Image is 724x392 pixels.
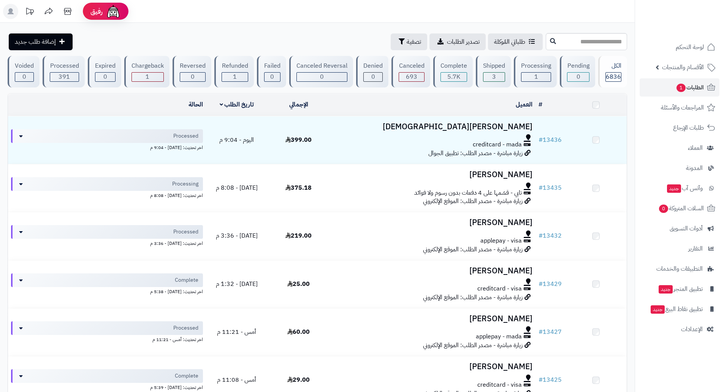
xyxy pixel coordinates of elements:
[296,62,347,70] div: Canceled Reversal
[447,37,480,46] span: تصدير الطلبات
[175,372,198,380] span: Complete
[11,335,203,343] div: اخر تحديث: أمس - 11:21 م
[558,56,596,87] a: Pending 0
[658,203,704,214] span: السلات المتروكة
[640,240,719,258] a: التقارير
[390,56,431,87] a: Canceled 693
[605,62,621,70] div: الكل
[391,33,427,50] button: تصفية
[539,100,542,109] a: #
[297,73,347,81] div: 0
[539,231,543,240] span: #
[476,332,522,341] span: applepay - mada
[686,163,703,173] span: المدونة
[320,72,324,81] span: 0
[640,38,719,56] a: لوحة التحكم
[333,362,532,371] h3: [PERSON_NAME]
[15,62,34,70] div: Voided
[597,56,629,87] a: الكل6836
[220,100,254,109] a: تاريخ الطلب
[213,56,255,87] a: Refunded 1
[688,143,703,153] span: العملاء
[106,4,121,19] img: ai-face.png
[219,135,254,144] span: اليوم - 9:04 م
[676,84,686,92] span: 1
[217,375,256,384] span: أمس - 11:08 م
[270,72,274,81] span: 0
[473,140,522,149] span: creditcard - mada
[399,62,424,70] div: Canceled
[539,279,543,289] span: #
[640,199,719,217] a: السلات المتروكة0
[95,73,115,81] div: 0
[567,62,589,70] div: Pending
[650,304,703,314] span: تطبيق نقاط البيع
[428,149,523,158] span: زيارة مباشرة - مصدر الطلب: تطبيق الجوال
[90,7,103,16] span: رفيق
[673,122,704,133] span: طلبات الإرجاع
[132,73,163,81] div: 1
[521,62,551,70] div: Processing
[371,72,375,81] span: 0
[539,135,562,144] a: #13436
[50,73,78,81] div: 391
[429,33,486,50] a: تصدير الطلبات
[494,37,525,46] span: طلباتي المُوكلة
[667,184,681,193] span: جديد
[676,42,704,52] span: لوحة التحكم
[539,183,543,192] span: #
[173,228,198,236] span: Processed
[333,122,532,131] h3: [PERSON_NAME][DEMOGRAPHIC_DATA]
[414,189,522,197] span: تابي - قسّمها على 4 دفعات بدون رسوم ولا فوائد
[539,183,562,192] a: #13435
[146,72,149,81] span: 1
[217,327,256,336] span: أمس - 11:21 م
[173,132,198,140] span: Processed
[640,78,719,97] a: الطلبات1
[640,280,719,298] a: تطبيق المتجرجديد
[131,62,164,70] div: Chargeback
[606,72,621,81] span: 6836
[189,100,203,109] a: الحالة
[640,260,719,278] a: التطبيقات والخدمات
[50,62,79,70] div: Processed
[658,284,703,294] span: تطبيق المتجر
[11,143,203,151] div: اخر تحديث: [DATE] - 9:04 م
[22,72,26,81] span: 0
[172,180,198,188] span: Processing
[175,276,198,284] span: Complete
[539,375,562,384] a: #13425
[407,37,421,46] span: تصفية
[15,37,56,46] span: إضافة طلب جديد
[688,243,703,254] span: التقارير
[216,279,258,289] span: [DATE] - 1:32 م
[640,139,719,157] a: العملاء
[255,56,288,87] a: Failed 0
[287,327,310,336] span: 60.00
[171,56,213,87] a: Reversed 0
[406,72,417,81] span: 693
[662,62,704,73] span: الأقسام والمنتجات
[666,183,703,194] span: وآتس آب
[651,305,665,314] span: جديد
[423,245,523,254] span: زيارة مباشرة - مصدر الطلب: الموقع الإلكتروني
[233,72,237,81] span: 1
[216,183,258,192] span: [DATE] - 8:08 م
[333,267,532,275] h3: [PERSON_NAME]
[399,73,424,81] div: 693
[447,72,460,81] span: 5.7K
[103,72,107,81] span: 0
[6,56,41,87] a: Voided 0
[534,72,538,81] span: 1
[640,219,719,238] a: أدوات التسويق
[539,279,562,289] a: #13429
[521,73,551,81] div: 1
[539,327,562,336] a: #13427
[539,375,543,384] span: #
[659,205,668,213] span: 0
[483,73,505,81] div: 3
[11,287,203,295] div: اخر تحديث: [DATE] - 5:38 م
[423,293,523,302] span: زيارة مباشرة - مصدر الطلب: الموقع الإلكتروني
[285,231,312,240] span: 219.00
[423,341,523,350] span: زيارة مباشرة - مصدر الطلب: الموقع الإلكتروني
